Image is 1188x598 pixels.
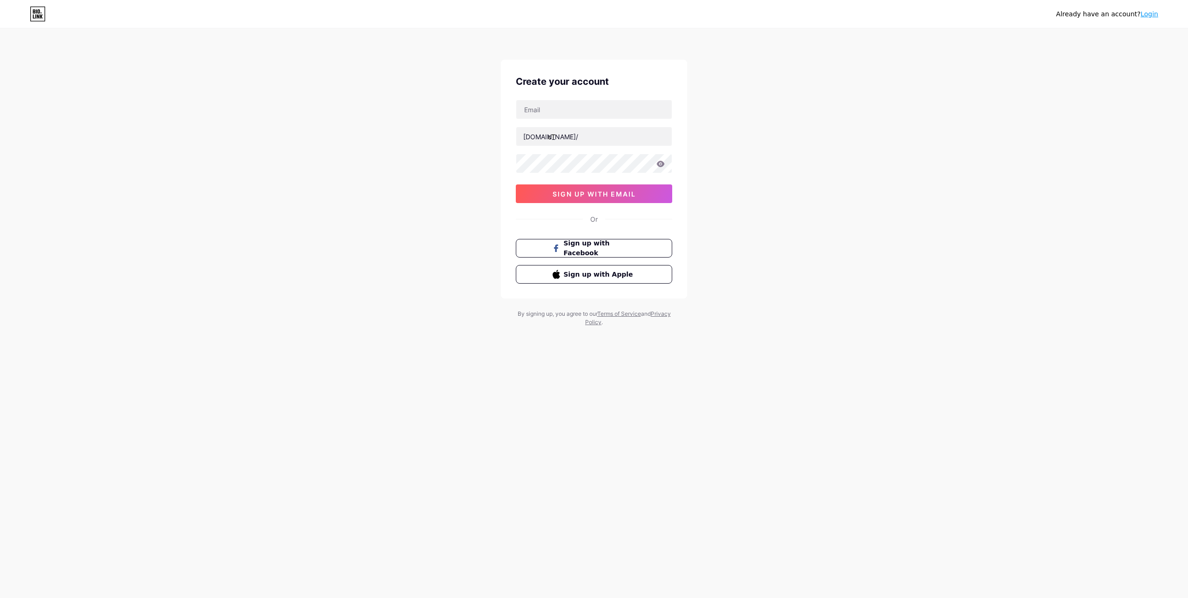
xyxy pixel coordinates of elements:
a: Terms of Service [597,310,641,317]
input: Email [516,100,672,119]
div: By signing up, you agree to our and . [515,310,673,326]
button: Sign up with Apple [516,265,672,284]
span: Sign up with Facebook [564,238,636,258]
div: Already have an account? [1056,9,1158,19]
span: Sign up with Apple [564,270,636,279]
button: sign up with email [516,184,672,203]
div: Create your account [516,75,672,88]
button: Sign up with Facebook [516,239,672,258]
div: Or [590,214,598,224]
div: [DOMAIN_NAME]/ [523,132,578,142]
span: sign up with email [553,190,636,198]
a: Login [1141,10,1158,18]
input: username [516,127,672,146]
